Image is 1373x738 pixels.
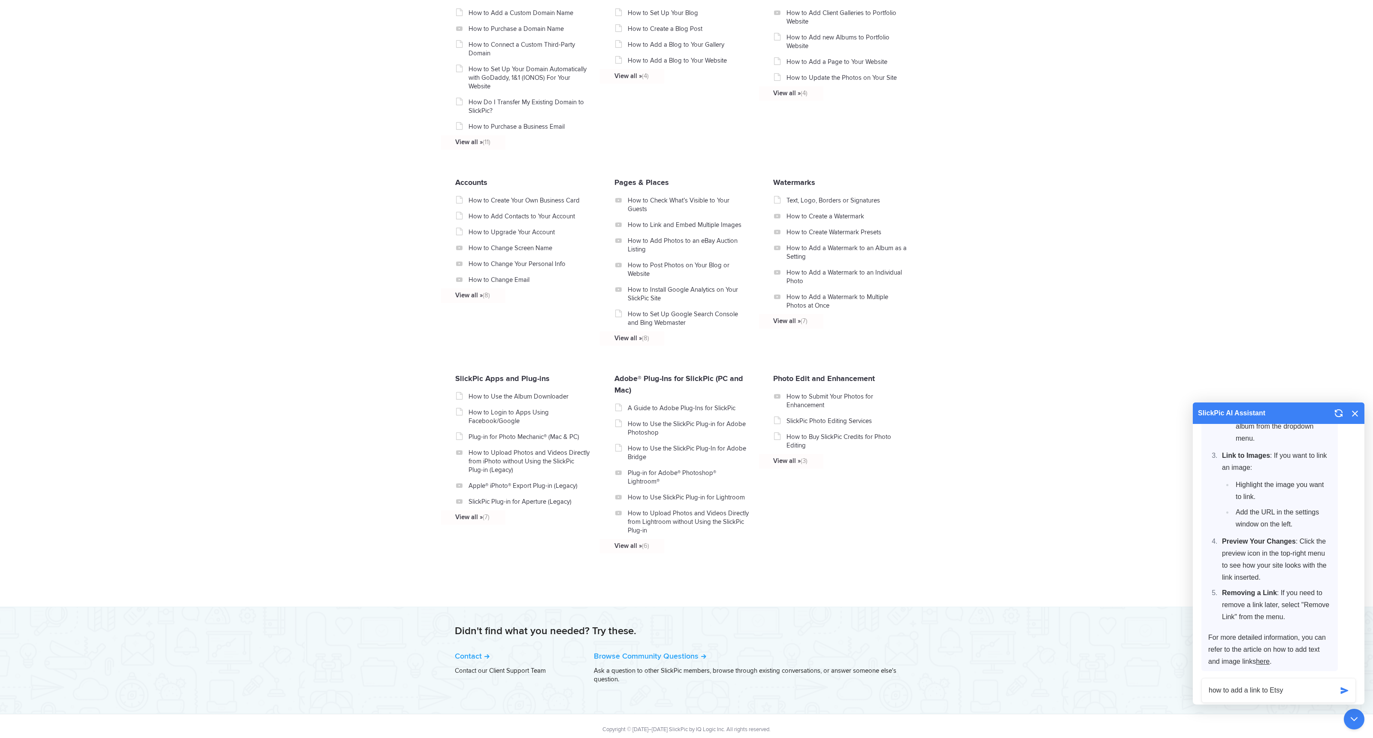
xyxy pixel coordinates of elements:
a: How to Set Up Your Blog [628,9,749,17]
a: View all »(11) [455,138,577,146]
a: Photo Edit and Enhancement [773,374,875,383]
a: SlickPic Plug-in for Aperture (Legacy) [469,497,590,506]
a: How to Post Photos on Your Blog or Website [628,261,749,278]
a: How to Add Photos to an eBay Auction Listing [628,236,749,254]
a: How to Add a Watermark to an Album as a Setting [786,244,908,261]
a: How to Add a Custom Domain Name [469,9,590,17]
a: How to Check What’s Visible to Your Guests [628,196,749,213]
a: View all »(3) [773,457,895,465]
a: How to Add Client Galleries to Portfolio Website [786,9,908,26]
a: Contact [455,651,490,661]
a: How to Use the Album Downloader [469,392,590,401]
p: Ask a question to other SlickPic members, browse through existing conversations, or answer someon... [594,666,918,684]
a: View all »(8) [614,334,736,342]
a: [PERSON_NAME] [885,692,918,697]
a: How to Set Up Your Domain Automatically with GoDaddy, 1&1 (IONOS) For Your Website [469,65,590,91]
a: View all »(8) [455,291,577,299]
a: How to Update the Photos on Your Site [786,73,908,82]
a: How to Add Contacts to Your Account [469,212,590,221]
a: How to Set Up Google Search Console and Bing Webmaster [628,310,749,327]
a: How to Add a Page to Your Website [786,57,908,66]
a: Watermarks [773,178,815,187]
h2: Didn't find what you needed? Try these. [455,624,918,638]
a: How to Change Screen Name [469,244,590,252]
a: How to Purchase a Business Email [469,122,590,131]
a: SlickPic Photo Editing Services [786,417,908,425]
a: How to Add a Watermark to Multiple Photos at Once [786,293,908,310]
a: How to Add new Albums to Portfolio Website [786,33,908,50]
a: How to Upload Photos and Videos Directly from iPhoto without Using the SlickPic Plug-in (Legacy) [469,448,590,474]
a: How to Submit Your Photos for Enhancement [786,392,908,409]
a: How to Buy SlickPic Credits for Photo Editing [786,433,908,450]
a: How to Create Watermark Presets [786,228,908,236]
a: Plug-in for Adobe® Photoshop® Lightroom® [628,469,749,486]
a: How to Create Your Own Business Card [469,196,590,205]
a: Browse Community Questions [594,651,706,661]
a: How Do I Transfer My Existing Domain to SlickPic? [469,98,590,115]
a: How to Upload Photos and Videos Directly from Lightroom without Using the SlickPic Plug-in [628,509,749,535]
a: How to Create a Blog Post [628,24,749,33]
a: How to Use SlickPic Plug-in for Lightroom [628,493,749,502]
a: View all »(4) [773,89,895,97]
a: Apple® iPhoto® Export Plug-in (Legacy) [469,481,590,490]
a: How to Use the SlickPic Plug-In for Adobe Bridge [628,444,749,461]
a: Contact our Client Support Team [455,667,546,674]
a: Pages & Places [614,178,669,187]
a: How to Login to Apps Using Facebook/Google [469,408,590,425]
a: View all »(6) [614,541,736,550]
a: Adobe® Plug-Ins for SlickPic (PC and Mac) [614,374,743,395]
a: How to Install Google Analytics on Your SlickPic Site [628,285,749,302]
a: How to Add a Blog to Your Gallery [628,40,749,49]
a: How to Use the SlickPic Plug-in for Adobe Photoshop [628,420,749,437]
a: Plug-in for Photo Mechanic® (Mac & PC) [469,433,590,441]
a: How to Purchase a Domain Name [469,24,590,33]
a: How to Link and Embed Multiple Images [628,221,749,229]
a: View all »(4) [614,72,736,80]
a: How to Add a Watermark to an Individual Photo [786,268,908,285]
a: How to Change Your Personal Info [469,260,590,268]
a: How to Connect a Custom Third-Party Domain [469,40,590,57]
a: How to Change Email [469,275,590,284]
a: How to Create a Watermark [786,212,908,221]
a: SlickPic Apps and Plug-ins [455,374,550,383]
div: Copyright © [DATE]–[DATE] SlickPic by IQ Logic Inc. All rights reserved. [455,725,918,734]
a: Text, Logo, Borders or Signatures [786,196,908,205]
a: How to Upgrade Your Account [469,228,590,236]
a: View all »(7) [773,317,895,325]
a: Accounts [455,178,487,187]
a: View all »(7) [455,513,577,521]
a: How to Add a Blog to Your Website [628,56,749,65]
a: A Guide to Adobe Plug-Ins for SlickPic [628,404,749,412]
